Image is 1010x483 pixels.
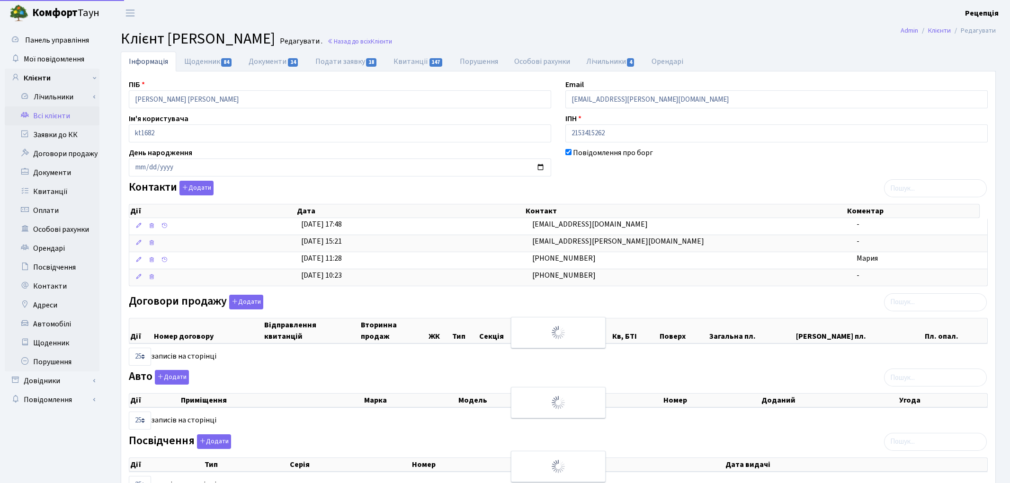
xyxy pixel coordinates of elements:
[301,253,342,263] span: [DATE] 11:28
[121,52,176,71] a: Інформація
[129,79,145,90] label: ПІБ
[129,434,231,449] label: Посвідчення
[551,395,566,410] img: Обробка...
[857,270,859,281] span: -
[411,458,554,471] th: Номер
[551,325,566,340] img: Обробка...
[176,52,241,71] a: Щоденник
[5,50,99,69] a: Мої повідомлення
[278,37,322,46] small: Редагувати .
[32,5,78,20] b: Комфорт
[551,459,566,474] img: Обробка...
[5,277,99,296] a: Контакти
[532,236,704,246] span: [EMAIL_ADDRESS][PERSON_NAME][DOMAIN_NAME]
[25,35,89,45] span: Панель управління
[611,318,659,343] th: Кв, БТІ
[366,58,376,67] span: 18
[5,182,99,201] a: Квитанції
[5,390,99,409] a: Повідомлення
[227,293,263,309] a: Додати
[565,113,581,124] label: ІПН
[301,270,342,281] span: [DATE] 10:23
[129,348,151,366] select: записів на сторінці
[627,58,635,67] span: 4
[5,371,99,390] a: Довідники
[5,352,99,371] a: Порушення
[371,37,392,46] span: Клієнти
[965,8,999,18] b: Рецепція
[363,394,457,407] th: Марка
[478,318,526,343] th: Секція
[884,433,987,451] input: Пошук...
[241,52,307,71] a: Документи
[5,163,99,182] a: Документи
[578,52,644,71] a: Лічильники
[307,52,385,71] a: Подати заявку
[5,201,99,220] a: Оплати
[263,318,360,343] th: Відправлення квитанцій
[11,88,99,106] a: Лічильники
[428,318,451,343] th: ЖК
[760,394,898,407] th: Доданий
[565,79,584,90] label: Email
[5,334,99,352] a: Щоденник
[554,458,724,471] th: Видано
[288,58,298,67] span: 14
[924,318,987,343] th: Пл. опал.
[385,52,451,71] a: Квитанції
[129,412,216,430] label: записів на сторінці
[129,295,263,309] label: Договори продажу
[360,318,428,343] th: Вторинна продаж
[221,58,232,67] span: 84
[5,106,99,125] a: Всі клієнти
[5,125,99,144] a: Заявки до КК
[901,26,918,35] a: Admin
[884,293,987,311] input: Пошук...
[5,31,99,50] a: Панель управління
[152,369,189,385] a: Додати
[195,432,231,449] a: Додати
[180,394,363,407] th: Приміщення
[457,394,575,407] th: Модель
[452,52,506,71] a: Порушення
[644,52,691,71] a: Орендарі
[857,219,859,229] span: -
[532,253,596,263] span: [PHONE_NUMBER]
[129,394,180,407] th: Дії
[659,318,709,343] th: Поверх
[197,434,231,449] button: Посвідчення
[5,258,99,277] a: Посвідчення
[129,204,296,218] th: Дії
[5,239,99,258] a: Орендарі
[5,220,99,239] a: Особові рахунки
[301,219,342,229] span: [DATE] 17:48
[506,52,578,71] a: Особові рахунки
[129,348,216,366] label: записів на сторінці
[129,113,188,124] label: Ім'я користувача
[177,179,214,196] a: Додати
[129,458,204,471] th: Дії
[886,21,1010,41] nav: breadcrumb
[327,37,392,46] a: Назад до всіхКлієнти
[451,318,478,343] th: Тип
[129,412,151,430] select: записів на сторінці
[5,144,99,163] a: Договори продажу
[129,181,214,195] label: Контакти
[898,394,987,407] th: Угода
[662,394,760,407] th: Номер
[5,296,99,315] a: Адреси
[965,8,999,19] a: Рецепція
[573,147,653,158] label: Повідомлення про борг
[24,54,84,64] span: Мої повідомлення
[795,318,924,343] th: [PERSON_NAME] пл.
[5,315,99,334] a: Автомобілі
[857,236,859,246] span: -
[724,458,987,471] th: Дата видачі
[155,370,189,385] button: Авто
[857,253,878,263] span: Мария
[429,58,443,67] span: 147
[129,370,189,385] label: Авто
[129,147,192,158] label: День народження
[846,204,980,218] th: Коментар
[118,5,142,21] button: Переключити навігацію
